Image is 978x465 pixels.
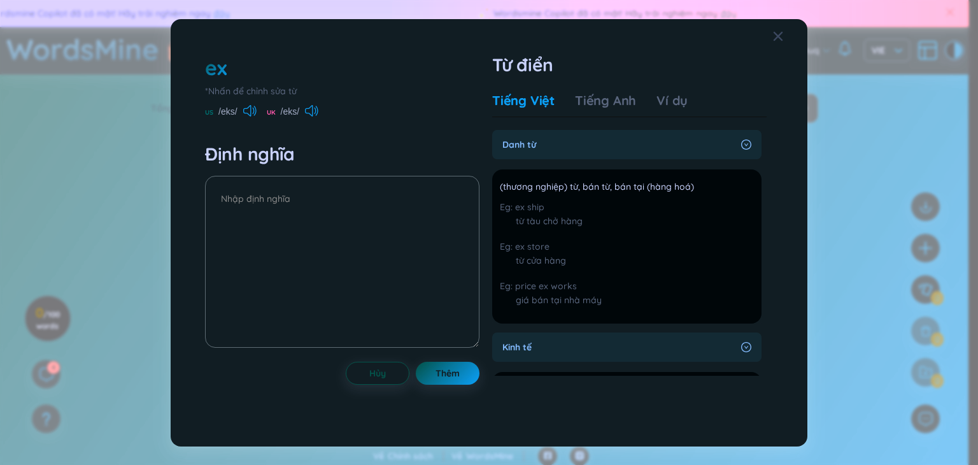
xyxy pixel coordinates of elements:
span: Thêm [436,367,460,380]
div: giá bán tại nhà máy [500,293,711,307]
span: Kinh tế [502,340,736,354]
div: Ví dụ [656,92,688,110]
div: Tiếng Việt [492,92,555,110]
div: Tiếng Anh [575,92,636,110]
span: right-circle [741,342,751,352]
h1: Từ điển [492,54,767,76]
span: right-circle [741,139,751,150]
span: Hủy [369,367,386,380]
div: từ cửa hàng [500,254,711,268]
span: /eks/ [281,104,300,118]
span: UK [267,108,276,118]
span: (thương nghiệp) từ, bán từ, bán tại (hàng hoá) [500,180,694,195]
div: *Nhấn để chỉnh sửa từ [205,84,479,98]
span: ex store [515,241,549,252]
span: Danh từ [502,138,736,152]
div: từ tàu chở hàng [500,214,711,228]
div: ex [205,54,227,82]
span: US [205,108,213,118]
span: ex ship [515,201,544,213]
h4: Định nghĩa [205,143,479,166]
button: Close [773,19,807,54]
span: /eks/ [218,104,237,118]
span: price ex works [515,280,577,292]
